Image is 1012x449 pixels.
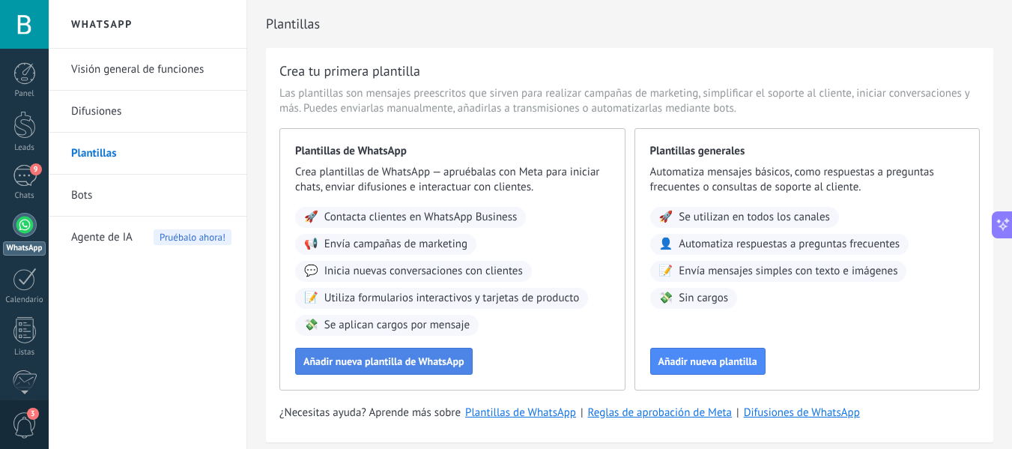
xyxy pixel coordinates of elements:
[304,291,318,306] span: 📝
[324,318,470,333] span: Se aplican cargos por mensaje
[650,144,965,159] span: Plantillas generales
[679,291,728,306] span: Sin cargos
[279,61,420,80] h3: Crea tu primera plantilla
[304,318,318,333] span: 💸
[3,348,46,358] div: Listas
[465,406,576,420] a: Plantillas de WhatsApp
[650,165,965,195] span: Automatiza mensajes básicos, como respuestas a preguntas frecuentes o consultas de soporte al cli...
[324,210,518,225] span: Contacta clientes en WhatsApp Business
[3,241,46,256] div: WhatsApp
[3,89,46,99] div: Panel
[71,175,231,217] a: Bots
[324,237,467,252] span: Envía campañas de marketing
[324,291,580,306] span: Utiliza formularios interactivos y tarjetas de producto
[49,133,246,175] li: Plantillas
[266,9,993,39] h2: Plantillas
[279,406,461,421] span: ¿Necesitas ayuda? Aprende más sobre
[679,264,897,279] span: Envía mensajes simples con texto e imágenes
[304,264,318,279] span: 💬
[49,91,246,133] li: Difusiones
[650,348,766,375] button: Añadir nueva plantilla
[3,295,46,305] div: Calendario
[154,229,231,245] span: Pruébalo ahora!
[71,217,231,259] a: Agente de IAPruébalo ahora!
[49,49,246,91] li: Visión general de funciones
[49,175,246,217] li: Bots
[304,237,318,252] span: 📢
[588,406,733,420] a: Reglas de aprobación de Meta
[659,291,673,306] span: 💸
[30,163,42,175] span: 9
[3,191,46,201] div: Chats
[658,356,757,367] span: Añadir nueva plantilla
[49,217,246,258] li: Agente de IA
[279,406,980,421] div: | |
[71,217,133,259] span: Agente de IA
[71,91,231,133] a: Difusiones
[71,133,231,175] a: Plantillas
[744,406,860,420] a: Difusiones de WhatsApp
[659,210,673,225] span: 🚀
[279,86,980,116] span: Las plantillas son mensajes preescritos que sirven para realizar campañas de marketing, simplific...
[303,356,464,367] span: Añadir nueva plantilla de WhatsApp
[71,49,231,91] a: Visión general de funciones
[659,264,673,279] span: 📝
[3,143,46,153] div: Leads
[27,408,39,420] span: 3
[295,144,610,159] span: Plantillas de WhatsApp
[659,237,673,252] span: 👤
[304,210,318,225] span: 🚀
[295,348,473,375] button: Añadir nueva plantilla de WhatsApp
[679,210,830,225] span: Se utilizan en todos los canales
[324,264,523,279] span: Inicia nuevas conversaciones con clientes
[679,237,900,252] span: Automatiza respuestas a preguntas frecuentes
[295,165,610,195] span: Crea plantillas de WhatsApp — apruébalas con Meta para iniciar chats, enviar difusiones e interac...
